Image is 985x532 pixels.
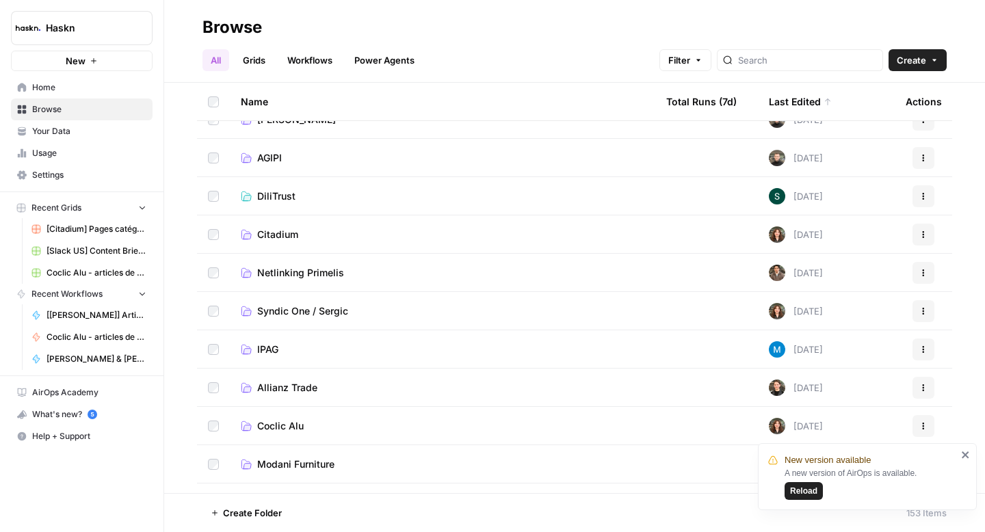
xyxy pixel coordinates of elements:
span: [Slack US] Content Brief & Content Generation - Creation [47,245,146,257]
span: IPAG [257,343,278,356]
a: [Citadium] Pages catégorie [25,218,153,240]
span: Create [897,53,926,67]
span: Recent Grids [31,202,81,214]
div: [DATE] [769,380,823,396]
img: xlx1vc11lo246mpl6i14p9z1ximr [769,341,785,358]
a: Browse [11,98,153,120]
span: Haskn [46,21,129,35]
button: Help + Support [11,425,153,447]
a: AirOps Academy [11,382,153,403]
span: AirOps Academy [32,386,146,399]
span: Filter [668,53,690,67]
a: [[PERSON_NAME]] Articles de blog - Créations [25,304,153,326]
div: [DATE] [769,303,823,319]
button: Filter [659,49,711,71]
div: Name [241,83,644,120]
a: Netlinking Primelis [241,266,644,280]
a: Citadium [241,228,644,241]
input: Search [738,53,877,67]
a: 5 [88,410,97,419]
span: [PERSON_NAME] & [PERSON_NAME] - Optimization pages for LLMs [47,353,146,365]
span: Settings [32,169,146,181]
span: Coclic Alu - articles de blog [47,331,146,343]
img: udf09rtbz9abwr5l4z19vkttxmie [769,150,785,166]
a: Usage [11,142,153,164]
div: A new version of AirOps is available. [785,467,957,500]
img: dizo4u6k27cofk4obq9v5qvvdkyt [769,265,785,281]
a: All [202,49,229,71]
span: New [66,54,86,68]
a: Coclic Alu - articles de blog [25,326,153,348]
text: 5 [90,411,94,418]
span: Coclic Alu - articles de blog Grid [47,267,146,279]
a: Home [11,77,153,98]
span: Reload [790,485,817,497]
span: [[PERSON_NAME]] Articles de blog - Créations [47,309,146,321]
button: New [11,51,153,71]
span: Allianz Trade [257,381,317,395]
button: Create [889,49,947,71]
button: Recent Grids [11,198,153,218]
span: Home [32,81,146,94]
span: Coclic Alu [257,419,304,433]
img: wbc4lf7e8no3nva14b2bd9f41fnh [769,418,785,434]
button: Workspace: Haskn [11,11,153,45]
a: Coclic Alu - articles de blog Grid [25,262,153,284]
div: [DATE] [769,150,823,166]
a: Modani Furniture [241,457,644,471]
a: Allianz Trade [241,381,644,395]
div: [DATE] [769,418,823,434]
div: Last Edited [769,83,832,120]
a: Grids [235,49,274,71]
span: Recent Workflows [31,288,103,300]
span: Modani Furniture [257,457,334,471]
span: Create Folder [223,506,282,520]
img: Haskn Logo [16,16,40,40]
span: New version available [785,453,871,467]
img: wbc4lf7e8no3nva14b2bd9f41fnh [769,303,785,319]
span: DiliTrust [257,189,295,203]
img: uhgcgt6zpiex4psiaqgkk0ok3li6 [769,380,785,396]
button: What's new? 5 [11,403,153,425]
button: Reload [785,482,823,500]
span: Syndic One / Sergic [257,304,348,318]
span: Citadium [257,228,298,241]
span: AGIPI [257,151,282,165]
a: Your Data [11,120,153,142]
div: [DATE] [769,226,823,243]
span: Browse [32,103,146,116]
img: 1zy2mh8b6ibtdktd6l3x6modsp44 [769,188,785,204]
span: Netlinking Primelis [257,266,344,280]
button: Recent Workflows [11,284,153,304]
span: Usage [32,147,146,159]
a: Coclic Alu [241,419,644,433]
div: Browse [202,16,262,38]
a: [Slack US] Content Brief & Content Generation - Creation [25,240,153,262]
span: Help + Support [32,430,146,442]
div: Actions [906,83,942,120]
button: close [961,449,971,460]
div: What's new? [12,404,152,425]
button: Create Folder [202,502,290,524]
span: Your Data [32,125,146,137]
a: AGIPI [241,151,644,165]
div: [DATE] [769,188,823,204]
img: wbc4lf7e8no3nva14b2bd9f41fnh [769,226,785,243]
div: [DATE] [769,341,823,358]
a: Settings [11,164,153,186]
span: [Citadium] Pages catégorie [47,223,146,235]
a: Workflows [279,49,341,71]
div: 153 Items [906,506,947,520]
a: Syndic One / Sergic [241,304,644,318]
a: Power Agents [346,49,423,71]
div: [DATE] [769,265,823,281]
a: IPAG [241,343,644,356]
div: Total Runs (7d) [666,83,737,120]
a: [PERSON_NAME] & [PERSON_NAME] - Optimization pages for LLMs [25,348,153,370]
a: DiliTrust [241,189,644,203]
